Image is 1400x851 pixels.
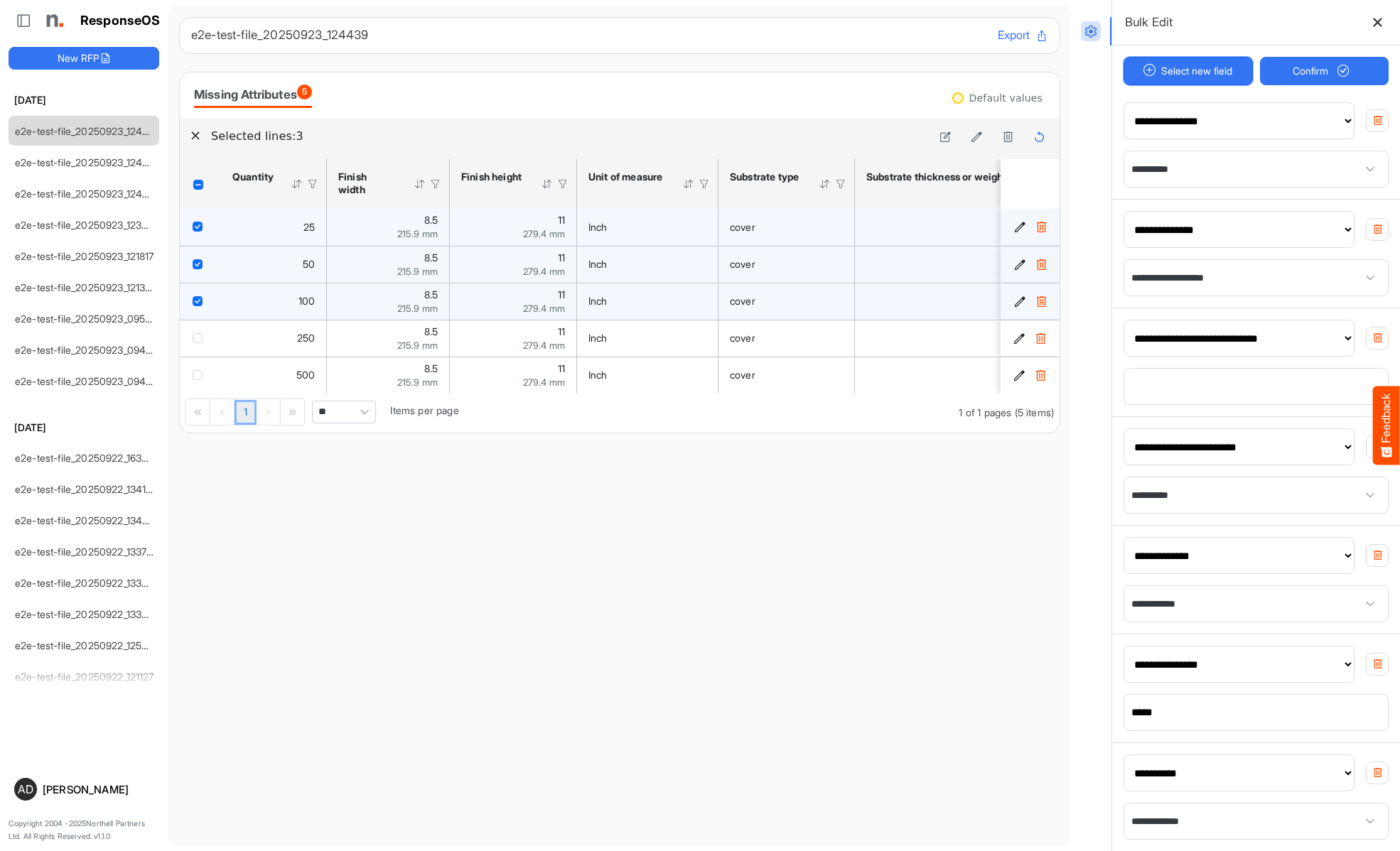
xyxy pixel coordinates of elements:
span: Inch [588,221,608,233]
span: 11 [558,325,565,337]
button: Select new field [1124,57,1253,85]
a: e2e-test-file_20250923_124231 [15,156,158,168]
span: 8.5 [424,251,438,264]
span: 215.9 mm [397,340,438,351]
a: e2e-test-file_20250922_133449 [15,577,161,589]
span: 215.9 mm [397,266,438,277]
div: Substrate type [730,170,800,183]
img: Northell [39,6,68,35]
div: Go to last page [281,399,304,425]
span: Confirm [1293,63,1355,79]
td: 8.5 is template cell Column Header httpsnorthellcomontologiesmapping-rulesmeasurementhasfinishsiz... [327,209,450,246]
div: Filter Icon [698,178,711,190]
h6: [DATE] [9,92,159,108]
h1: ResponseOS [80,13,161,28]
div: Go to next page [257,399,281,425]
div: Filter Icon [429,178,442,190]
button: Delete [1034,257,1048,271]
div: Go to previous page [210,399,235,425]
span: 11 [558,362,565,374]
td: 8.5 is template cell Column Header httpsnorthellcomontologiesmapping-rulesmeasurementhasfinishsiz... [327,246,450,283]
a: e2e-test-file_20250923_121340 [15,281,158,293]
p: Copyright 2004 - 2025 Northell Partners Ltd. All Rights Reserved. v 1.1.0 [9,818,159,842]
td: 313eed5d-5c88-420e-a45e-94682004e0af is template cell Column Header [1001,357,1062,394]
div: Quantity [232,170,272,183]
td: 80 is template cell Column Header httpsnorthellcomontologiesmapping-rulesmaterialhasmaterialthick... [855,283,1066,320]
a: e2e-test-file_20250922_134123 [15,483,158,495]
span: 1 of 1 pages [959,406,1011,418]
span: Inch [588,295,608,307]
td: 80 is template cell Column Header httpsnorthellcomontologiesmapping-rulesmaterialhasmaterialthick... [855,320,1066,357]
button: Edit [1012,368,1026,382]
span: (5 items) [1015,406,1054,418]
span: 8.5 [424,288,438,300]
span: cover [730,369,755,381]
button: Delete [1033,331,1048,345]
div: Filter Icon [306,178,319,190]
div: [PERSON_NAME] [43,784,154,795]
div: Unit of measure [588,170,664,183]
button: Edit [1013,257,1027,271]
td: 296b0edc-faa5-4246-acd6-983b2b5fad69 is template cell Column Header [1001,209,1062,246]
td: 11 is template cell Column Header httpsnorthellcomontologiesmapping-rulesmeasurementhasfinishsize... [450,283,577,320]
a: e2e-test-file_20250923_124439 [15,125,161,137]
div: Default values [969,93,1043,103]
a: e2e-test-file_20250923_121817 [15,250,154,262]
div: Finish height [461,170,522,183]
a: e2e-test-file_20250923_095507 [15,313,163,325]
button: Delete [1033,368,1048,382]
span: 500 [296,369,315,381]
button: Edit [1013,294,1027,308]
td: checkbox [180,246,221,283]
span: 279.4 mm [523,303,565,314]
h6: [DATE] [9,420,159,435]
div: Missing Attributes [194,85,312,104]
button: Delete [1034,294,1048,308]
td: 28145d2d-e008-4586-80e0-7a2d7bd9c995 is template cell Column Header [1001,246,1062,283]
span: 5 [297,85,312,99]
span: 279.4 mm [523,376,565,388]
td: 11 is template cell Column Header httpsnorthellcomontologiesmapping-rulesmeasurementhasfinishsize... [450,357,577,394]
span: 8.5 [424,325,438,337]
span: 11 [558,214,565,226]
td: 500 is template cell Column Header httpsnorthellcomontologiesmapping-rulesorderhasquantity [221,357,327,394]
td: 80 is template cell Column Header httpsnorthellcomontologiesmapping-rulesmaterialhasmaterialthick... [855,209,1066,246]
button: Feedback [1373,386,1400,465]
span: 279.4 mm [523,266,565,277]
td: Inch is template cell Column Header httpsnorthellcomontologiesmapping-rulesmeasurementhasunitofme... [577,357,718,394]
th: Header checkbox [180,159,221,209]
span: 50 [303,258,315,270]
div: Filter Icon [834,178,847,190]
td: checkbox [180,320,221,357]
td: checkbox [180,209,221,246]
td: 8.5 is template cell Column Header httpsnorthellcomontologiesmapping-rulesmeasurementhasfinishsiz... [327,357,450,394]
div: Go to first page [186,399,210,425]
span: Inch [588,332,608,344]
td: 50 is template cell Column Header httpsnorthellcomontologiesmapping-rulesorderhasquantity [221,246,327,283]
td: 80 is template cell Column Header httpsnorthellcomontologiesmapping-rulesmaterialhasmaterialthick... [855,246,1066,283]
span: cover [730,332,755,344]
a: e2e-test-file_20250922_133214 [15,608,158,620]
a: e2e-test-file_20250922_125530 [15,639,160,651]
td: 8.5 is template cell Column Header httpsnorthellcomontologiesmapping-rulesmeasurementhasfinishsiz... [327,320,450,357]
span: 279.4 mm [523,340,565,351]
button: Delete [1034,220,1048,234]
td: cover is template cell Column Header httpsnorthellcomontologiesmapping-rulesmaterialhassubstratem... [718,283,855,320]
a: e2e-test-file_20250922_163414 [15,452,158,464]
span: 215.9 mm [397,303,438,314]
button: Edit [1013,220,1027,234]
h6: e2e-test-file_20250923_124439 [191,29,986,41]
span: 279.4 mm [523,228,565,239]
td: checkbox [180,283,221,320]
span: 11 [558,251,565,264]
button: New RFP [9,47,159,70]
span: 215.9 mm [397,376,438,388]
td: checkbox [180,357,221,394]
div: Substrate thickness or weight [866,170,1011,183]
td: 11 is template cell Column Header httpsnorthellcomontologiesmapping-rulesmeasurementhasfinishsize... [450,209,577,246]
td: cover is template cell Column Header httpsnorthellcomontologiesmapping-rulesmaterialhassubstratem... [718,209,855,246]
span: cover [730,295,755,307]
span: 250 [297,332,315,344]
button: Confirm [1260,57,1389,85]
span: 100 [298,295,315,307]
